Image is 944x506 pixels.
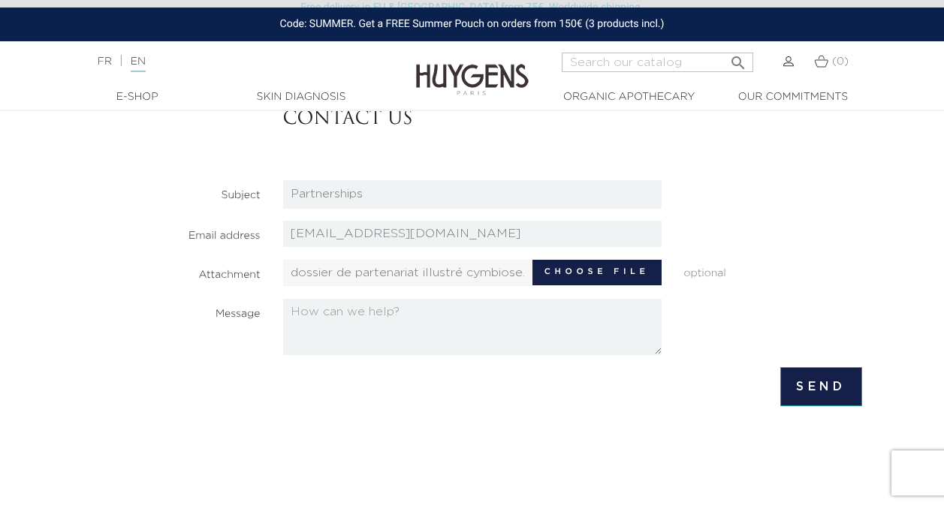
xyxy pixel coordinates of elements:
a: E-Shop [62,89,213,105]
input: Send [780,367,862,406]
a: Skin Diagnosis [226,89,376,105]
a: Organic Apothecary [554,89,704,105]
input: your@email.com [283,221,662,247]
input: Search [562,53,753,72]
h3: Contact us [283,109,862,131]
a: FR [98,56,112,67]
label: Message [71,299,272,322]
label: Attachment [71,260,272,283]
a: Our commitments [718,89,868,105]
span: (0) [832,56,849,67]
span: optional [673,260,873,282]
a: EN [131,56,146,72]
div: | [90,53,382,71]
img: Huygens [416,40,529,98]
label: Subject [71,180,272,203]
label: Email address [71,221,272,244]
button:  [725,48,752,68]
i:  [729,50,747,68]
